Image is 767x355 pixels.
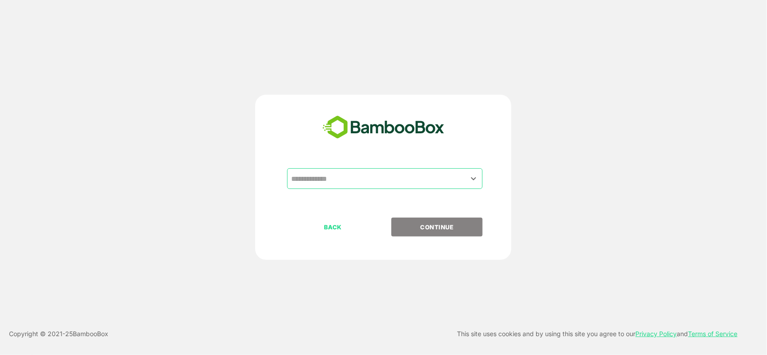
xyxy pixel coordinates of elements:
[467,172,479,184] button: Open
[318,113,449,142] img: bamboobox
[457,329,738,339] p: This site uses cookies and by using this site you agree to our and
[392,222,482,232] p: CONTINUE
[287,218,378,237] button: BACK
[688,330,738,337] a: Terms of Service
[288,222,378,232] p: BACK
[636,330,677,337] a: Privacy Policy
[391,218,483,237] button: CONTINUE
[9,329,108,339] p: Copyright © 2021- 25 BambooBox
